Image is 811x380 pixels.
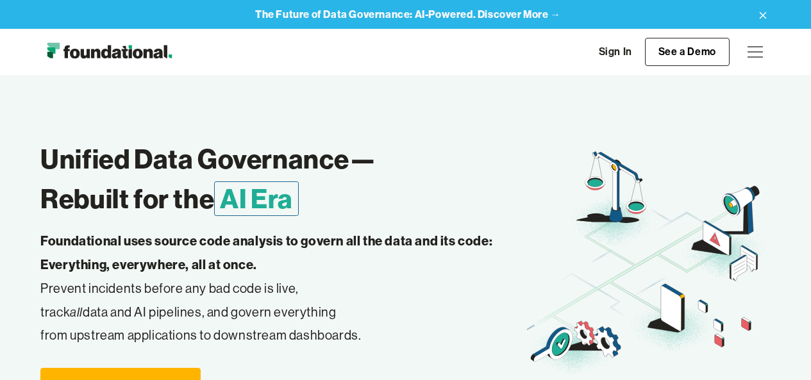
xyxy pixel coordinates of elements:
a: See a Demo [645,38,730,66]
a: home [40,39,178,65]
iframe: Chat Widget [747,318,811,380]
a: The Future of Data Governance: AI-Powered. Discover More → [255,8,561,21]
strong: Foundational uses source code analysis to govern all the data and its code: Everything, everywher... [40,233,492,272]
p: Prevent incidents before any bad code is live, track data and AI pipelines, and govern everything... [40,229,527,347]
img: Foundational Logo [40,39,178,65]
em: all [70,304,83,320]
h1: Unified Data Governance— Rebuilt for the [40,139,527,219]
a: Sign In [586,38,645,65]
span: AI Era [214,181,299,216]
div: menu [740,37,771,67]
